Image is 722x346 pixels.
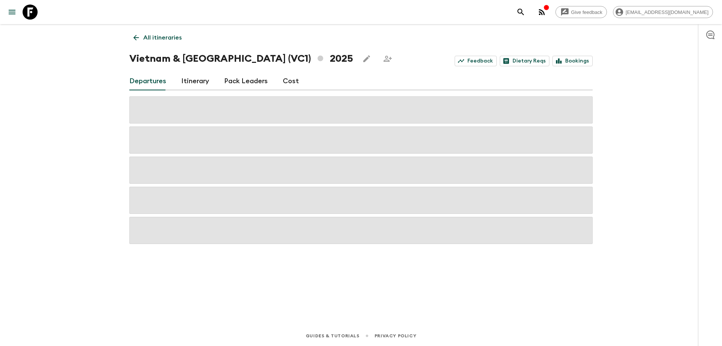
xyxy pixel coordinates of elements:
[567,9,607,15] span: Give feedback
[375,332,416,340] a: Privacy Policy
[306,332,359,340] a: Guides & Tutorials
[129,51,353,66] h1: Vietnam & [GEOGRAPHIC_DATA] (VC1) 2025
[224,72,268,90] a: Pack Leaders
[380,51,395,66] span: Share this itinerary
[129,30,186,45] a: All itineraries
[359,51,374,66] button: Edit this itinerary
[552,56,593,66] a: Bookings
[5,5,20,20] button: menu
[283,72,299,90] a: Cost
[622,9,713,15] span: [EMAIL_ADDRESS][DOMAIN_NAME]
[129,72,166,90] a: Departures
[500,56,549,66] a: Dietary Reqs
[613,6,713,18] div: [EMAIL_ADDRESS][DOMAIN_NAME]
[181,72,209,90] a: Itinerary
[513,5,528,20] button: search adventures
[455,56,497,66] a: Feedback
[555,6,607,18] a: Give feedback
[143,33,182,42] p: All itineraries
